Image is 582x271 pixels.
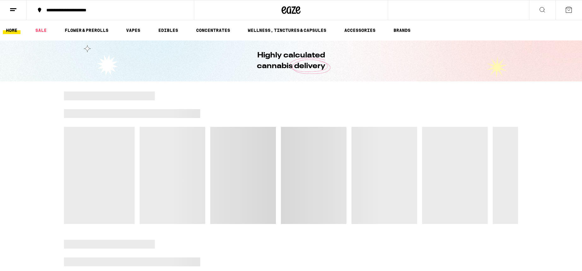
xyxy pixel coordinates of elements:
[61,27,112,34] a: FLOWER & PREROLLS
[3,27,20,34] a: HOME
[123,27,143,34] a: VAPES
[245,27,329,34] a: WELLNESS, TINCTURES & CAPSULES
[32,27,50,34] a: SALE
[390,27,414,34] a: BRANDS
[239,50,343,72] h1: Highly calculated cannabis delivery
[155,27,181,34] a: EDIBLES
[341,27,379,34] a: ACCESSORIES
[193,27,233,34] a: CONCENTRATES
